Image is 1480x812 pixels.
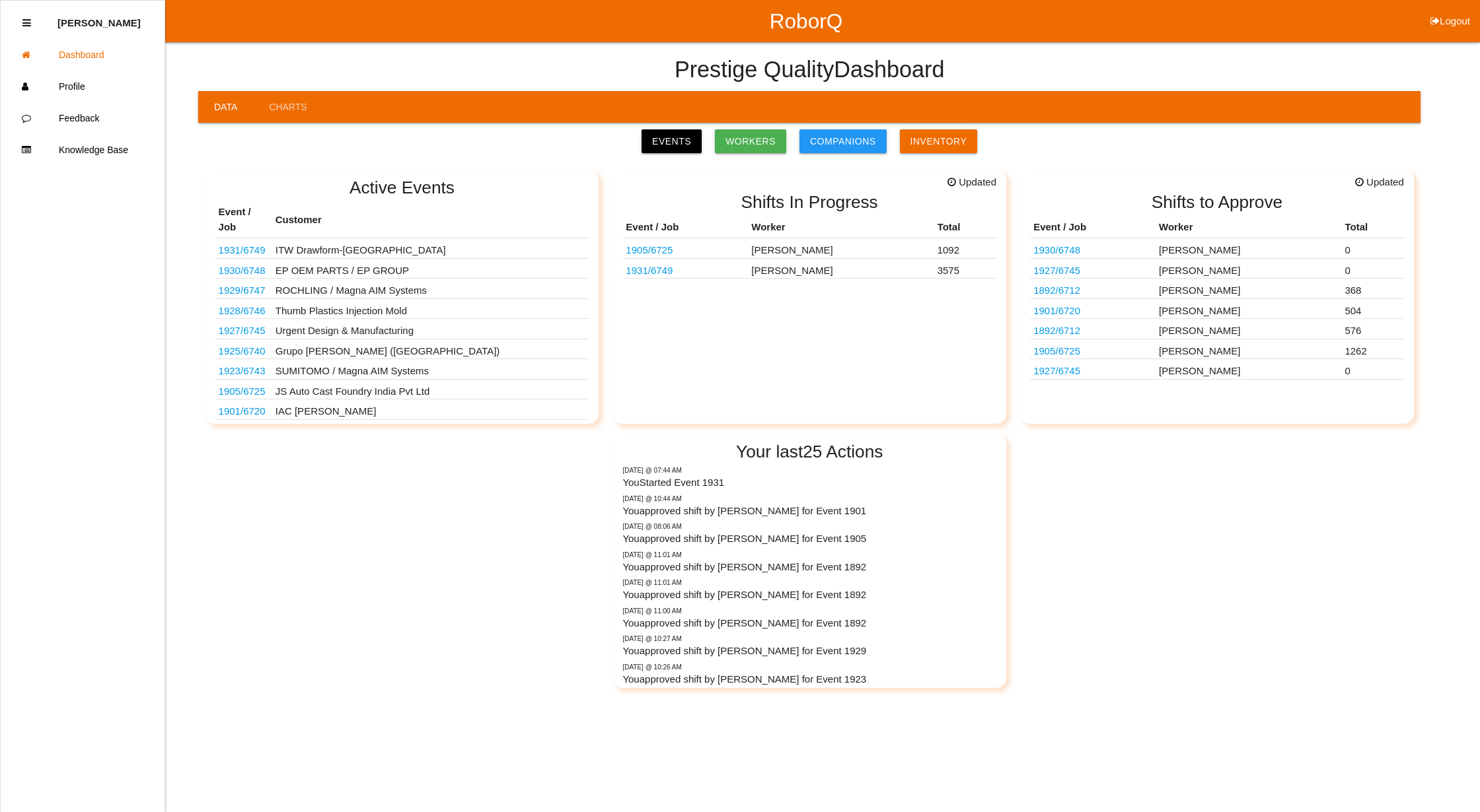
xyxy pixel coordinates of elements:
td: 10301666 [622,238,748,259]
td: Space X Parts [215,319,272,339]
a: Dashboard [1,39,165,71]
td: TI PN HYSO0086AAF00 -ITW PN 5463 [215,238,272,259]
td: Toledo Molding & Die LLC [272,419,589,440]
p: You approved shift by [PERSON_NAME] for Event 1901 [622,504,996,519]
p: You approved shift by [PERSON_NAME] for Event 1929 [622,644,996,659]
p: Monday @ 08:06 AM [622,522,996,531]
p: You Started Event 1931 [622,475,996,491]
td: [PERSON_NAME] [1156,258,1341,279]
a: Charts [253,91,322,123]
p: Saturday @ 10:27 AM [622,634,996,644]
td: P703 PCBA [215,339,272,359]
p: You approved shift by [PERSON_NAME] for Event 1892 [622,616,996,631]
a: 1928/6746 [219,305,266,316]
p: You approved shift by [PERSON_NAME] for Event 1923 [622,672,996,687]
p: Saturday @ 11:01 AM [622,578,996,588]
td: 0 [1341,238,1403,259]
td: PJ6B S045A76 AG3JA6 [215,399,272,420]
div: Close [22,7,31,39]
a: Feedback [1,102,165,134]
a: 1927/6745 [219,325,266,336]
td: EP OEM PARTS / EP GROUP [272,258,589,279]
p: Saturday @ 10:26 AM [622,662,996,672]
h2: Shifts In Progress [622,193,996,212]
a: 1925/6740 [219,345,266,356]
td: 368 [1341,279,1403,299]
tr: 10301666 [1030,339,1404,359]
td: JS Auto Cast Foundry India Pvt Ltd [272,379,589,399]
tr: 6576306022 [1030,238,1404,259]
a: 1892/6712 [1033,285,1080,296]
span: Updated [1355,175,1404,190]
td: 68343526AB [215,359,272,380]
a: Data [198,91,253,123]
h2: Your last 25 Actions [622,442,996,461]
a: 1930/6748 [219,265,266,276]
a: 1927/6745 [1033,365,1080,376]
td: [PERSON_NAME] [1156,359,1341,380]
p: Today @ 07:44 AM [622,465,996,475]
a: 1901/6720 [1033,305,1080,316]
p: You approved shift by [PERSON_NAME] for Event 1905 [622,531,996,547]
th: Event / Job [215,201,272,238]
a: Workers [715,129,786,153]
a: Inventory [900,129,978,153]
td: 68425775AD [215,279,272,299]
tr: PJ6B S045A76 AG3JA6 [1030,298,1404,319]
td: [PERSON_NAME] [1156,279,1341,299]
tr: TI PN HYSO0086AAF00 -ITW PN 5463 [622,258,996,279]
a: 1905/6725 [219,386,266,397]
td: [PERSON_NAME] [748,238,934,259]
a: 1931/6749 [626,265,673,276]
th: Event / Job [1030,217,1156,238]
td: 504 [1341,298,1403,319]
p: Saturday @ 11:01 AM [622,550,996,560]
td: 10301666 [215,379,272,399]
td: 3575 [934,258,996,279]
th: Worker [1156,217,1341,238]
td: [PERSON_NAME] [1156,339,1341,359]
h2: Active Events [215,178,589,197]
p: Saturday @ 11:00 AM [622,606,996,616]
a: Events [642,129,702,153]
tr: 10301666 [622,238,996,259]
a: 1901/6720 [219,405,266,417]
h2: Shifts to Approve [1030,193,1404,212]
p: You approved shift by [PERSON_NAME] for Event 1892 [622,588,996,603]
td: 576 [1341,319,1403,339]
td: SUMITOMO / Magna AIM Systems [272,359,589,380]
th: Total [934,217,996,238]
td: Thumb Plastics Injection Mold [272,298,589,319]
td: 0 [1341,359,1403,380]
a: 1923/6743 [219,365,266,376]
p: You approved shift by [PERSON_NAME] for Event 1892 [622,560,996,575]
td: 1262 [1341,339,1403,359]
tr: 68427781AA; 68340793AA [1030,319,1404,339]
td: ITW Drawform-[GEOGRAPHIC_DATA] [272,238,589,259]
a: 1905/6725 [1033,345,1080,356]
th: Total [1341,217,1403,238]
td: TI PN HYSO0086AAF00 -ITW PN 5463 [622,258,748,279]
span: Updated [947,175,996,190]
td: [PERSON_NAME] [1156,298,1341,319]
p: Diana Harris [57,7,141,28]
td: [PERSON_NAME] [1156,238,1341,259]
a: Companions [799,129,887,153]
a: 1905/6725 [626,244,673,255]
a: 1927/6745 [1033,265,1080,276]
td: 0 [1341,258,1403,279]
td: 1092 [934,238,996,259]
a: Knowledge Base [1,134,165,166]
tr: 68427781AA; 68340793AA [1030,279,1404,299]
th: Customer [272,201,589,238]
td: 6576306022 [215,258,272,279]
a: 1929/6747 [219,285,266,296]
th: Worker [748,217,934,238]
td: IAC [PERSON_NAME] [272,399,589,420]
td: 2011010AB / 2008002AB / 2009006AB [215,298,272,319]
h4: Prestige Quality Dashboard [675,57,945,83]
tr: Space X Parts [1030,258,1404,279]
th: Event / Job [622,217,748,238]
a: 1931/6749 [219,244,266,255]
td: 68427781AA; 68340793AA [215,419,272,440]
